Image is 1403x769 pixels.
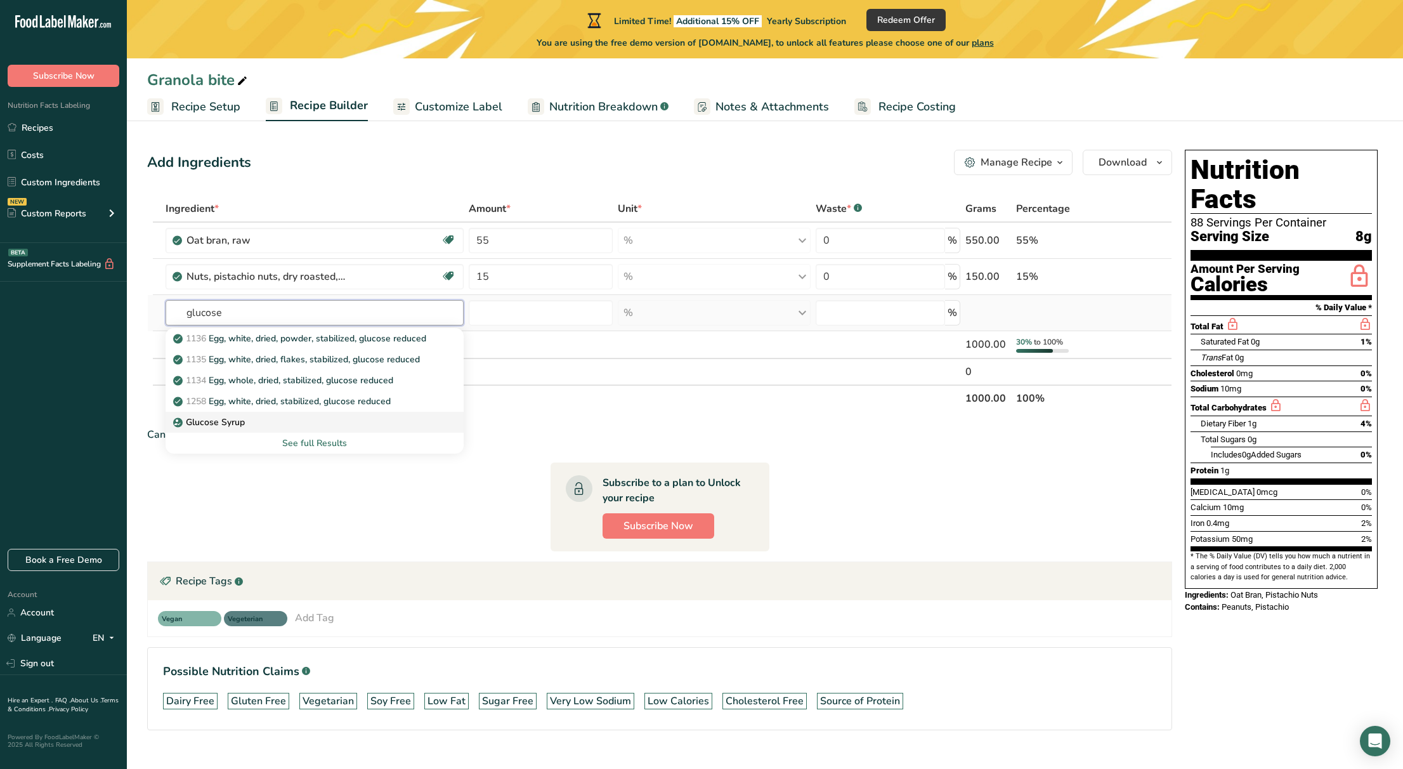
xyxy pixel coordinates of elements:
[549,98,658,115] span: Nutrition Breakdown
[866,9,946,31] button: Redeem Offer
[1360,726,1390,756] div: Open Intercom Messenger
[1016,201,1070,216] span: Percentage
[93,631,119,646] div: EN
[393,93,502,121] a: Customize Label
[1191,384,1218,393] span: Sodium
[8,733,119,749] div: Powered By FoodLabelMaker © 2025 All Rights Reserved
[878,98,956,115] span: Recipe Costing
[166,412,464,433] a: Glucose Syrup
[186,269,345,284] div: Nuts, pistachio nuts, dry roasted, with salt added
[33,69,95,82] span: Subscribe Now
[1201,353,1233,362] span: Fat
[1236,369,1253,378] span: 0mg
[176,395,391,408] p: Egg, white, dried, stabilized, glucose reduced
[166,370,464,391] a: 1134Egg, whole, dried, stabilized, glucose reduced
[370,693,411,709] div: Soy Free
[1185,590,1229,600] span: Ingredients:
[166,693,214,709] div: Dairy Free
[1361,534,1372,544] span: 2%
[1099,155,1147,170] span: Download
[1191,229,1269,245] span: Serving Size
[1232,534,1253,544] span: 50mg
[166,391,464,412] a: 1258Egg, white, dried, stabilized, glucose reduced
[674,15,762,27] span: Additional 15% OFF
[147,152,251,173] div: Add Ingredients
[1016,233,1112,248] div: 55%
[1016,269,1112,284] div: 15%
[176,437,454,450] div: See full Results
[1361,384,1372,393] span: 0%
[1211,450,1302,459] span: Includes Added Sugars
[1361,518,1372,528] span: 2%
[228,614,272,625] span: Vegeterian
[1220,384,1241,393] span: 10mg
[767,15,846,27] span: Yearly Subscription
[1230,590,1318,600] span: Oat Bran, Pistachio Nuts
[8,549,119,571] a: Book a Free Demo
[618,201,642,216] span: Unit
[303,693,354,709] div: Vegetarian
[186,332,206,345] span: 1136
[147,427,1172,442] div: Can't find your ingredient?
[427,693,466,709] div: Low Fat
[1191,551,1372,582] section: * The % Daily Value (DV) tells you how much a nutrient in a serving of food contributes to a dail...
[415,98,502,115] span: Customize Label
[163,663,1156,680] h1: Possible Nutrition Claims
[965,364,1011,379] div: 0
[854,93,956,121] a: Recipe Costing
[49,705,88,714] a: Privacy Policy
[1248,419,1256,428] span: 1g
[1223,503,1244,512] span: 10mg
[176,353,420,366] p: Egg, white, dried, flakes, stabilized, glucose reduced
[1201,337,1249,346] span: Saturated Fat
[1355,229,1372,245] span: 8g
[1256,487,1277,497] span: 0mcg
[1191,275,1300,294] div: Calories
[1235,353,1244,362] span: 0g
[1191,216,1372,229] div: 88 Servings Per Container
[70,696,101,705] a: About Us .
[1034,337,1063,347] span: to 100%
[176,374,393,387] p: Egg, whole, dried, stabilized, glucose reduced
[963,384,1014,411] th: 1000.00
[648,693,709,709] div: Low Calories
[528,93,669,121] a: Nutrition Breakdown
[1191,322,1224,331] span: Total Fat
[1191,403,1267,412] span: Total Carbohydrates
[1191,534,1230,544] span: Potassium
[1361,487,1372,497] span: 0%
[1191,263,1300,275] div: Amount Per Serving
[726,693,804,709] div: Cholesterol Free
[166,201,219,216] span: Ingredient
[537,36,994,49] span: You are using the free demo version of [DOMAIN_NAME], to unlock all features please choose one of...
[8,627,62,649] a: Language
[1222,602,1289,612] span: Peanuts, Pistachio
[1191,155,1372,214] h1: Nutrition Facts
[176,416,245,429] p: Glucose Syrup
[694,93,829,121] a: Notes & Attachments
[469,201,511,216] span: Amount
[715,98,829,115] span: Notes & Attachments
[295,610,334,626] div: Add Tag
[1191,518,1204,528] span: Iron
[266,91,368,122] a: Recipe Builder
[1191,369,1234,378] span: Cholesterol
[290,97,368,114] span: Recipe Builder
[623,518,693,534] span: Subscribe Now
[8,65,119,87] button: Subscribe Now
[550,693,631,709] div: Very Low Sodium
[1191,487,1255,497] span: [MEDICAL_DATA]
[820,693,900,709] div: Source of Protein
[166,300,464,325] input: Add Ingredient
[965,201,996,216] span: Grams
[148,562,1171,600] div: Recipe Tags
[55,696,70,705] a: FAQ .
[166,349,464,370] a: 1135Egg, white, dried, flakes, stabilized, glucose reduced
[816,201,862,216] div: Waste
[1361,503,1372,512] span: 0%
[1251,337,1260,346] span: 0g
[603,513,714,539] button: Subscribe Now
[8,198,27,206] div: NEW
[1201,435,1246,444] span: Total Sugars
[965,337,1011,352] div: 1000.00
